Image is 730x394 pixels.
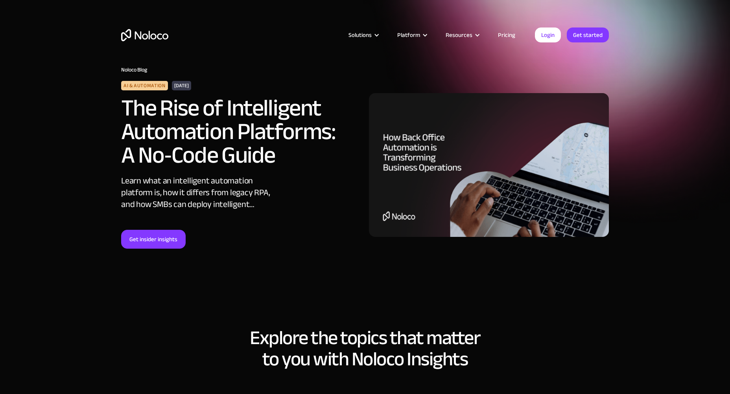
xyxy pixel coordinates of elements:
div: Solutions [348,30,372,40]
div: Platform [387,30,436,40]
a: Login [535,27,561,42]
div: Learn what an intelligent automation platform is, how it differs from legacy RPA, and how SMBs ca... [121,175,282,210]
h2: Explore the topics that matter to you with Noloco Insights [121,327,609,370]
div: AI & Automation [121,81,168,90]
a: Pricing [488,30,525,40]
a: Get started [567,27,609,42]
a: home [121,29,168,41]
div: [DATE] [172,81,191,90]
div: Platform [397,30,420,40]
div: Resources [436,30,488,40]
h2: The Rise of Intelligent Automation Platforms: A No‑Code Guide [121,96,337,167]
div: Resources [446,30,472,40]
div: Solutions [339,30,387,40]
a: Get insider insights [121,230,186,249]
